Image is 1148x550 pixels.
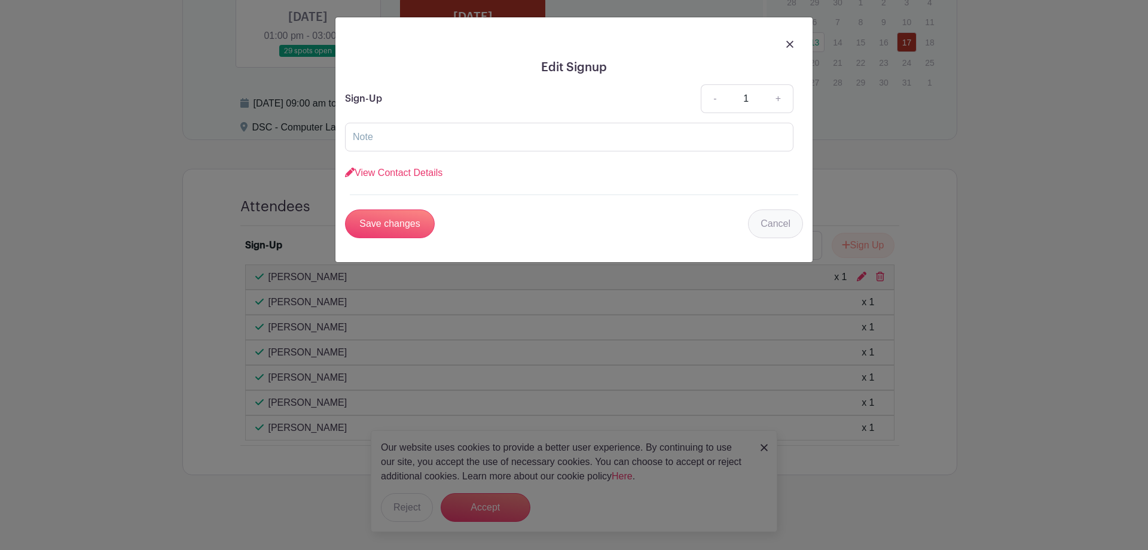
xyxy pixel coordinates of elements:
[345,60,803,75] h5: Edit Signup
[345,168,442,178] a: View Contact Details
[345,123,793,151] input: Note
[786,41,793,48] img: close_button-5f87c8562297e5c2d7936805f587ecaba9071eb48480494691a3f1689db116b3.svg
[345,92,382,106] p: Sign-Up
[345,209,435,238] input: Save changes
[701,84,728,113] a: -
[764,84,793,113] a: +
[748,209,803,238] a: Cancel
